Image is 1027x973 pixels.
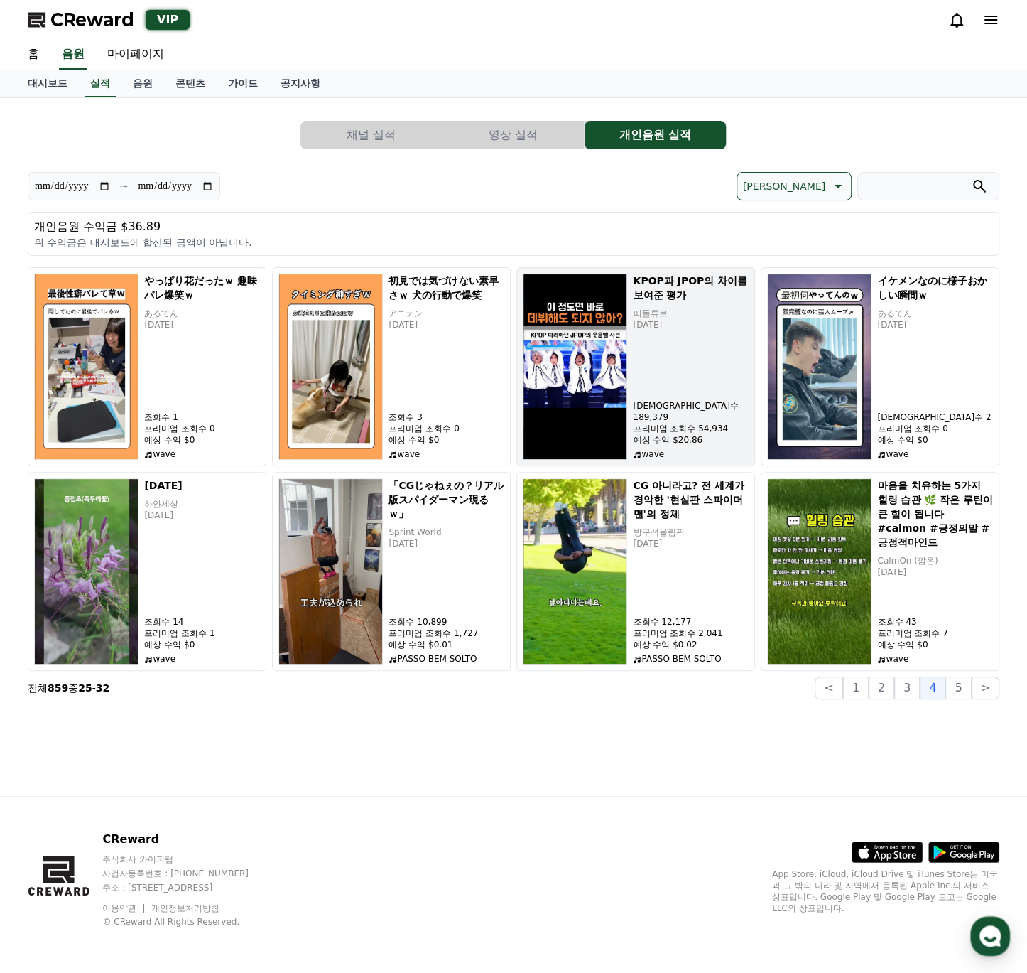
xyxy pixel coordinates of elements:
p: wave [144,653,260,665]
button: 3 [894,677,920,699]
h5: やっぱり花だったｗ 趣味バレ爆笑ｗ [144,274,260,302]
h5: 初見では気づけない素早さｗ 犬の行動で爆笑 [388,274,504,302]
img: イケメンなのに様子おかしい瞬間ｗ [767,274,871,460]
p: [DATE] [877,319,993,330]
h5: [DATE] [144,478,260,493]
button: 2 [869,677,894,699]
p: [DATE] [633,538,749,549]
h5: イケメンなのに様子おかしい瞬間ｗ [877,274,993,302]
p: PASSO BEM SOLTO [388,653,504,665]
img: 마음을 치유하는 5가지 힐링 습관 🌿 작은 루틴이 큰 힘이 됩니다 #calmon #긍정의말 #긍정적마인드 [767,478,871,665]
a: 설정 [183,451,273,486]
p: 방구석올림픽 [633,527,749,538]
button: 4 [920,677,945,699]
p: 주식회사 와이피랩 [102,854,276,865]
p: [DATE] [388,538,504,549]
a: 「CGじゃねぇの？リアル版スパイダーマン現るｗ」 「CGじゃねぇの？リアル版スパイダーマン現るｗ」 Sprint World [DATE] 조회수 10,899 프리미엄 조회수 1,727 예... [272,472,511,671]
img: CG 아니라고? 전 세계가 경악한 '현실판 스파이더맨'의 정체 [523,478,627,665]
p: 프리미엄 조회수 0 [144,423,260,434]
img: 「CGじゃねぇの？リアル版スパイダーマン現るｗ」 [278,478,383,665]
p: [DEMOGRAPHIC_DATA]수 189,379 [633,400,749,423]
p: CReward [102,831,276,848]
span: 설정 [219,472,237,483]
a: 개인음원 실적 [585,121,727,149]
p: 사업자등록번호 : [PHONE_NUMBER] [102,868,276,879]
p: 조회수 14 [144,616,260,628]
strong: 859 [48,682,68,694]
a: 홈 [4,451,94,486]
p: [DATE] [388,319,504,330]
strong: 32 [96,682,109,694]
p: 위 수익금은 대시보드에 합산된 금액이 아닙니다. [34,235,993,249]
p: CalmOn (깜온) [877,555,993,566]
button: 영상 실적 [442,121,584,149]
p: 프리미엄 조회수 54,934 [633,423,749,434]
button: 1 [843,677,869,699]
p: 주소 : [STREET_ADDRESS] [102,882,276,893]
p: アニテン [388,308,504,319]
p: 조회수 3 [388,412,504,423]
p: [DATE] [877,566,993,578]
p: App Store, iCloud, iCloud Drive 및 iTunes Store는 미국과 그 밖의 나라 및 지역에서 등록된 Apple Inc.의 서비스 상표입니다. Goo... [772,869,999,914]
img: KPOP과 JPOP의 차이를 보여준 평가 [523,274,627,460]
button: > [972,677,999,699]
h5: CG 아니라고? 전 세계가 경악한 '현실판 스파이더맨'의 정체 [633,478,749,521]
img: やっぱり花だったｗ 趣味バレ爆笑ｗ [34,274,138,460]
img: 初見では気づけない素早さｗ 犬の行動で爆笑 [278,274,383,460]
a: KPOP과 JPOP의 차이를 보여준 평가 KPOP과 JPOP의 차이를 보여준 평가 떠들튜브 [DATE] [DEMOGRAPHIC_DATA]수 189,379 프리미엄 조회수 54... [516,267,755,466]
a: 마이페이지 [96,40,175,70]
p: [DATE] [144,319,260,330]
p: 프리미엄 조회수 0 [388,423,504,434]
button: 채널 실적 [300,121,442,149]
p: 예상 수익 $0 [388,434,504,446]
a: 2025년 9월 13일 [DATE] 하얀세상 [DATE] 조회수 14 프리미엄 조회수 1 예상 수익 $0 wave [28,472,266,671]
p: wave [877,448,993,460]
p: 전체 중 - [28,681,109,695]
a: 이용약관 [102,903,147,913]
a: CReward [28,9,134,31]
h5: 「CGじゃねぇの？リアル版スパイダーマン現るｗ」 [388,478,504,521]
span: 대화 [130,473,147,484]
p: 예상 수익 $20.86 [633,434,749,446]
p: 조회수 12,177 [633,616,749,628]
p: あるてん [144,308,260,319]
p: wave [633,448,749,460]
p: wave [877,653,993,665]
a: 마음을 치유하는 5가지 힐링 습관 🌿 작은 루틴이 큰 힘이 됩니다 #calmon #긍정의말 #긍정적마인드 마음을 치유하는 5가지 힐링 습관 🌿 작은 루틴이 큰 힘이 됩니다 #... [761,472,999,671]
p: 예상 수익 $0 [877,434,993,446]
p: 프리미엄 조회수 7 [877,628,993,639]
p: 예상 수익 $0 [144,434,260,446]
p: 조회수 43 [877,616,993,628]
p: Sprint World [388,527,504,538]
p: [DATE] [633,319,749,330]
a: 채널 실적 [300,121,442,149]
a: やっぱり花だったｗ 趣味バレ爆笑ｗ やっぱり花だったｗ 趣味バレ爆笑ｗ あるてん [DATE] 조회수 1 프리미엄 조회수 0 예상 수익 $0 wave [28,267,266,466]
h5: KPOP과 JPOP의 차이를 보여준 평가 [633,274,749,302]
p: あるてん [877,308,993,319]
a: 가이드 [217,70,269,97]
p: [DEMOGRAPHIC_DATA]수 2 [877,412,993,423]
a: 영상 실적 [442,121,585,149]
a: 홈 [16,40,50,70]
p: wave [388,448,504,460]
p: © CReward All Rights Reserved. [102,916,276,928]
a: 공지사항 [269,70,332,97]
p: 예상 수익 $0.01 [388,639,504,650]
span: 홈 [45,472,53,483]
p: 프리미엄 조회수 1,727 [388,628,504,639]
p: [DATE] [144,510,260,521]
a: 대화 [94,451,183,486]
strong: 25 [78,682,92,694]
button: < [815,677,842,699]
p: 예상 수익 $0 [144,639,260,650]
a: 개인정보처리방침 [151,903,219,913]
p: ~ [119,178,129,195]
h5: 마음을 치유하는 5가지 힐링 습관 🌿 작은 루틴이 큰 힘이 됩니다 #calmon #긍정의말 #긍정적마인드 [877,478,993,549]
div: VIP [146,10,190,30]
button: 개인음원 실적 [585,121,726,149]
a: 콘텐츠 [164,70,217,97]
p: 개인음원 수익금 $36.89 [34,218,993,235]
p: [PERSON_NAME] [743,176,825,196]
p: 조회수 10,899 [388,616,504,628]
a: CG 아니라고? 전 세계가 경악한 '현실판 스파이더맨'의 정체 CG 아니라고? 전 세계가 경악한 '현실판 스파이더맨'의 정체 방구석올림픽 [DATE] 조회수 12,177 프리... [516,472,755,671]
